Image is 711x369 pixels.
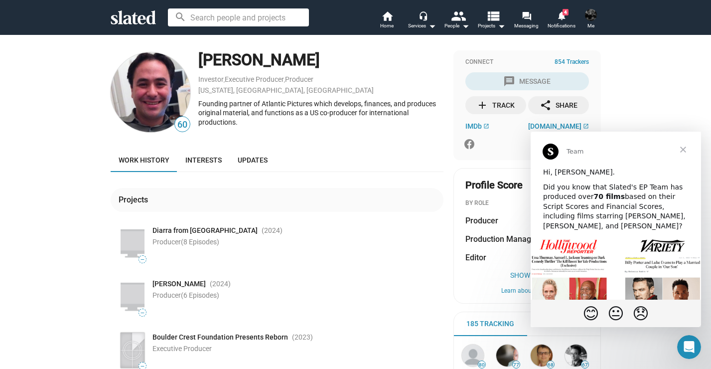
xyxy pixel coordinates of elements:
[119,194,152,205] div: Projects
[111,148,177,172] a: Work history
[198,99,443,127] div: Founding partner of Atlantic Pictures which develops, finances, and produces original material, a...
[285,75,313,83] a: Producer
[540,99,552,111] mat-icon: share
[465,271,589,279] button: Show All
[544,10,579,32] a: 4Notifications
[439,10,474,32] button: People
[563,9,569,15] span: 4
[478,362,485,368] span: 80
[381,10,393,22] mat-icon: home
[152,238,219,246] span: Producer
[465,96,526,114] button: Track
[139,364,146,369] span: —
[465,199,589,207] div: BY ROLE
[121,226,144,261] img: Poster: Diarra from Detroit
[540,96,577,114] div: Share
[185,156,222,164] span: Interests
[426,20,438,32] mat-icon: arrow_drop_down
[548,20,575,32] span: Notifications
[238,156,268,164] span: Updates
[210,279,231,289] span: (2024 )
[509,10,544,32] a: Messaging
[503,75,515,87] mat-icon: message
[181,238,219,246] span: (8 Episodes)
[465,234,554,244] span: Production Management
[565,345,587,367] img: Brian Bell
[408,20,436,32] div: Services
[139,257,146,262] span: —
[496,345,518,367] img: Paul Schnee
[513,362,520,368] span: 77
[198,75,224,83] a: Investor
[465,122,489,130] a: IMDb
[483,123,489,129] mat-icon: open_in_new
[531,132,701,327] iframe: Intercom live chat message
[198,86,374,94] a: [US_STATE], [GEOGRAPHIC_DATA], [GEOGRAPHIC_DATA]
[152,291,219,299] span: Producer
[450,8,465,23] mat-icon: people
[465,179,523,192] span: Profile Score
[528,122,589,130] a: [DOMAIN_NAME]
[119,156,169,164] span: Work history
[528,122,581,130] span: [DOMAIN_NAME]
[465,252,486,263] span: Editor
[177,148,230,172] a: Interests
[405,10,439,32] button: Services
[485,8,500,23] mat-icon: view_list
[224,77,225,83] span: ,
[465,58,589,66] div: Connect
[111,52,190,132] img: Darren Goldberg
[152,333,288,342] span: Boulder Crest Foundation Presents Reborn
[476,99,488,111] mat-icon: add
[152,345,212,353] span: Executive Producer
[465,122,482,130] span: IMDb
[465,72,589,90] button: Message
[230,148,276,172] a: Updates
[587,20,594,32] span: Me
[503,72,551,90] div: Message
[262,226,283,235] span: (2024 )
[581,362,588,368] span: 67
[466,319,514,329] span: 185 Tracking
[677,335,701,359] iframe: Intercom live chat
[121,333,144,368] img: Poster: Boulder Crest Foundation Presents Reborn
[152,226,258,235] span: Diarra from [GEOGRAPHIC_DATA]
[555,58,589,66] span: 854 Trackers
[370,10,405,32] a: Home
[476,96,515,114] div: Track
[168,8,309,26] input: Search people and projects
[474,10,509,32] button: Projects
[557,10,566,20] mat-icon: notifications
[175,118,190,132] span: 60
[198,49,443,71] div: [PERSON_NAME]
[528,96,589,114] button: Share
[531,345,553,367] img: Phil Hunt
[522,11,531,20] mat-icon: forum
[121,279,144,315] img: Poster: Eric
[579,7,603,33] button: Neymarc BrothersMe
[465,215,498,226] span: Producer
[585,9,597,21] img: Neymarc Brothers
[478,20,505,32] span: Projects
[419,11,427,20] mat-icon: headset_mic
[284,77,285,83] span: ,
[139,310,146,316] span: —
[465,287,589,295] button: Learn about scores
[181,291,219,299] span: (6 Episodes)
[547,362,554,368] span: 68
[459,20,471,32] mat-icon: arrow_drop_down
[514,20,539,32] span: Messaging
[152,279,206,289] span: [PERSON_NAME]
[292,333,313,342] span: (2023 )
